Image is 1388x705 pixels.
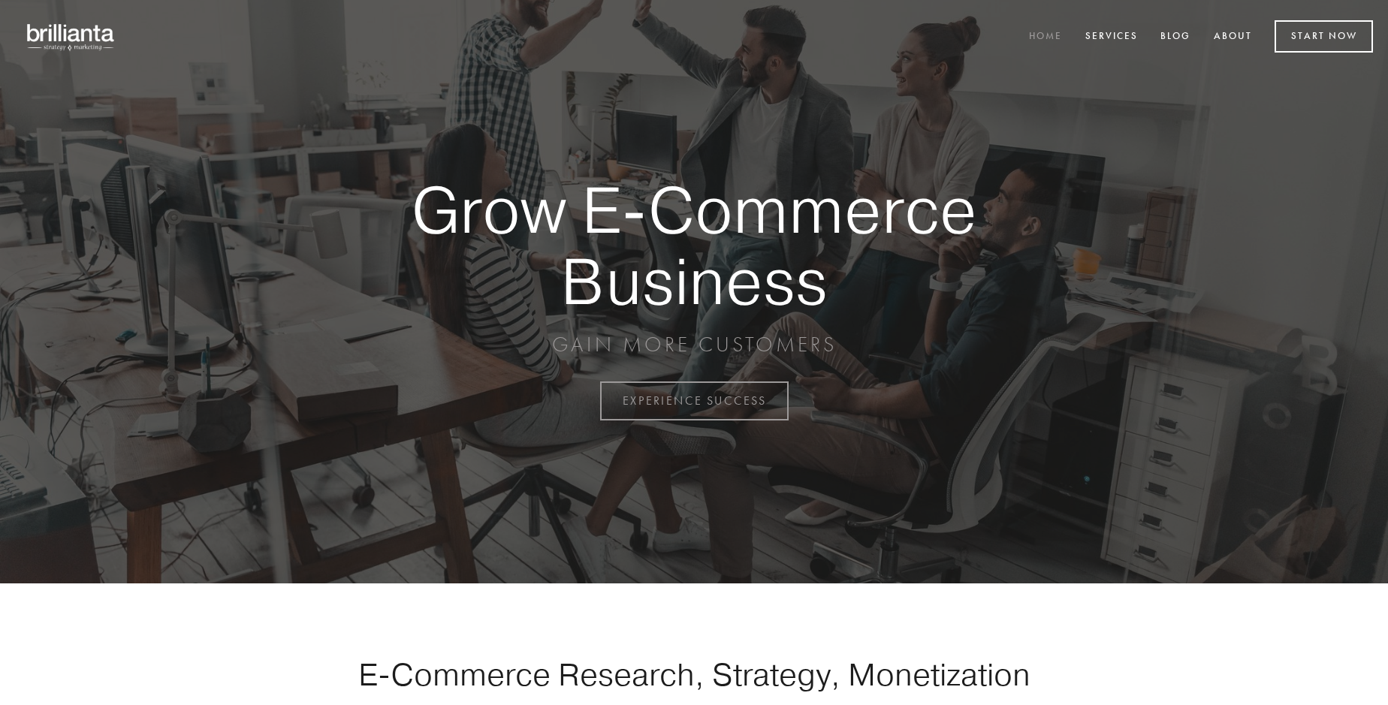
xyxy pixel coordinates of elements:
a: Start Now [1275,20,1373,53]
img: brillianta - research, strategy, marketing [15,15,128,59]
a: Services [1076,25,1148,50]
a: About [1204,25,1262,50]
p: GAIN MORE CUSTOMERS [359,331,1029,358]
h1: E-Commerce Research, Strategy, Monetization [311,655,1077,693]
a: EXPERIENCE SUCCESS [600,381,789,420]
a: Blog [1151,25,1200,50]
strong: Grow E-Commerce Business [359,174,1029,316]
a: Home [1019,25,1072,50]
